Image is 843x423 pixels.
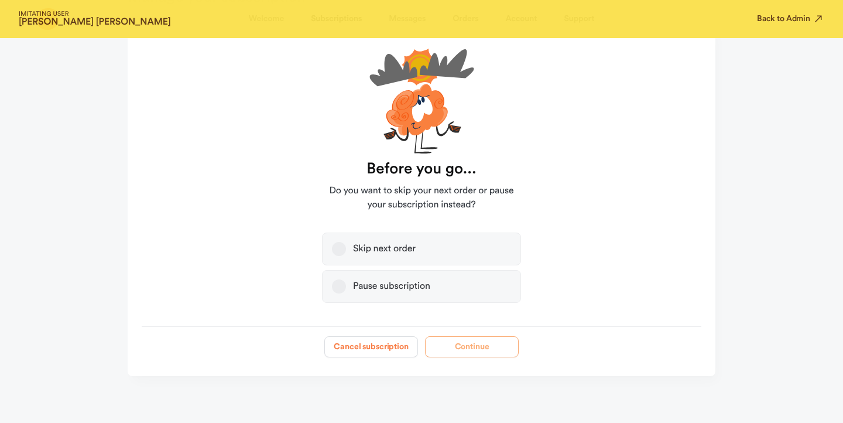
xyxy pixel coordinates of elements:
[19,11,171,18] span: IMITATING USER
[332,279,346,294] button: Pause subscription
[369,49,474,153] img: cartoon-unsure-xIwyrc26.svg
[353,243,416,255] div: Skip next order
[757,13,824,25] button: Back to Admin
[322,184,521,212] span: Do you want to skip your next order or pause your subscription instead?
[332,242,346,256] button: Skip next order
[353,281,430,292] div: Pause subscription
[366,159,476,178] strong: Before you go...
[324,336,418,357] button: Cancel subscription
[19,18,171,27] strong: [PERSON_NAME] [PERSON_NAME]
